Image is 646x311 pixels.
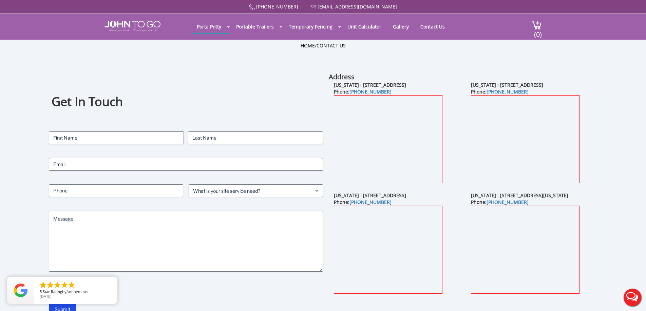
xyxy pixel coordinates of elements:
a: [PHONE_NUMBER] [487,88,529,95]
span: (0) [534,24,542,39]
a: Portable Trailers [231,20,279,33]
span: [DATE] [40,294,52,299]
img: Review Rating [14,284,27,297]
h1: Get In Touch [52,94,320,110]
a: [PHONE_NUMBER] [256,3,298,10]
span: by [40,290,112,294]
input: First Name [49,131,184,144]
b: Phone: [471,199,529,205]
a: Gallery [388,20,414,33]
li:  [60,281,69,289]
a: [EMAIL_ADDRESS][DOMAIN_NAME] [318,3,397,10]
b: Phone: [471,88,529,95]
b: [US_STATE] : [STREET_ADDRESS] [334,82,406,88]
b: Phone: [334,199,392,205]
a: [PHONE_NUMBER] [349,199,392,205]
b: Address [329,72,355,81]
img: JOHN to go [104,21,160,32]
a: Temporary Fencing [284,20,338,33]
input: Email [49,158,323,171]
img: Mail [310,5,316,9]
a: Unit Calculator [342,20,386,33]
a: Porta Potty [192,20,226,33]
span: Anonymous [66,289,88,294]
label: CAPTCHA [49,285,323,292]
img: Call [249,4,255,10]
ul: / [301,42,346,49]
a: [PHONE_NUMBER] [487,199,529,205]
span: Star Rating [43,289,62,294]
img: cart a [532,21,542,30]
a: Contact Us [415,20,450,33]
li:  [53,281,61,289]
button: Live Chat [619,284,646,311]
b: [US_STATE] : [STREET_ADDRESS] [471,82,543,88]
input: Phone [49,184,183,197]
a: Home [301,42,315,49]
b: Phone: [334,88,392,95]
a: [PHONE_NUMBER] [349,88,392,95]
a: Contact Us [317,42,346,49]
li:  [39,281,47,289]
b: [US_STATE] : [STREET_ADDRESS][US_STATE] [471,192,568,199]
li:  [68,281,76,289]
input: Last Name [188,131,323,144]
span: 5 [40,289,42,294]
b: [US_STATE] : [STREET_ADDRESS] [334,192,406,199]
li:  [46,281,54,289]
